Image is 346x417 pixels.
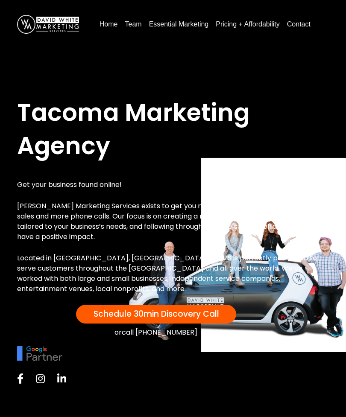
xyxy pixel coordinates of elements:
[17,201,329,242] p: [PERSON_NAME] Marketing Services exists to get you more leads, more online traffic, more sales an...
[17,180,329,190] p: Get your business found online!
[17,328,295,338] div: or
[212,17,283,31] a: Pricing + Affordability
[17,15,79,34] img: DavidWhite-Marketing-Logo
[122,17,145,31] a: Team
[17,20,79,27] a: DavidWhite-Marketing-Logo
[122,327,197,337] a: call [PHONE_NUMBER]
[17,350,62,356] picture: google-partner
[17,96,250,163] span: Tacoma Marketing Agency
[96,17,121,31] a: Home
[94,308,219,320] span: Schedule 30min Discovery Call
[17,346,62,361] img: google-partner
[146,17,212,31] a: Essential Marketing
[96,17,329,31] nav: Menu
[284,17,314,31] a: Contact
[76,305,236,324] a: Schedule 30min Discovery Call
[17,253,329,294] p: Located in [GEOGRAPHIC_DATA], [GEOGRAPHIC_DATA], DWMS is perfectly positioned to serve customers ...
